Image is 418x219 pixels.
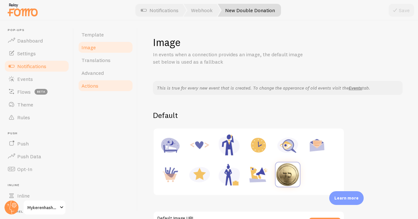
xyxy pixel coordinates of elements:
[78,66,133,79] a: Advanced
[81,57,110,63] span: Translations
[78,41,133,54] a: Image
[7,2,39,18] img: fomo-relay-logo-orange.svg
[34,89,48,95] span: beta
[4,60,70,73] a: Notifications
[4,34,70,47] a: Dashboard
[4,189,70,202] a: Inline
[4,111,70,124] a: Rules
[4,163,70,176] a: Opt-In
[17,114,30,121] span: Rules
[217,133,241,157] img: Male Executive
[4,85,70,98] a: Flows beta
[17,76,33,82] span: Events
[81,82,98,89] span: Actions
[334,195,359,201] p: Learn more
[246,133,270,157] img: Appointment
[4,47,70,60] a: Settings
[8,131,70,136] span: Push
[17,140,29,147] span: Push
[23,200,66,215] a: Mykerenhashana
[153,51,306,66] p: In events when a connection provides an image, the default image set below is used as a fallback
[81,44,96,51] span: Image
[4,73,70,85] a: Events
[78,54,133,66] a: Translations
[276,133,300,157] img: Inquiry
[329,191,364,205] div: Learn more
[17,89,31,95] span: Flows
[8,183,70,187] span: Inline
[17,37,43,44] span: Dashboard
[17,153,41,160] span: Push Data
[17,101,33,108] span: Theme
[78,79,133,92] a: Actions
[187,162,212,187] img: Rating
[27,204,58,211] span: Mykerenhashana
[4,137,70,150] a: Push
[153,36,403,49] h1: Image
[158,162,182,187] img: Purchase
[17,50,36,57] span: Settings
[78,28,133,41] a: Template
[8,28,70,32] span: Pop-ups
[305,133,329,157] img: Newsletter
[17,192,30,199] span: Inline
[187,133,212,157] img: Code
[276,162,300,187] img: Custom
[17,166,32,172] span: Opt-In
[81,70,104,76] span: Advanced
[157,85,399,91] p: This is true for every new event that is created. To change the apperance of old events visit the...
[4,98,70,111] a: Theme
[17,63,46,69] span: Notifications
[4,150,70,163] a: Push Data
[153,110,403,120] h2: Default
[217,162,241,187] img: Female Executive
[158,133,182,157] img: Accommodation
[349,85,362,91] a: Events
[246,162,270,187] img: Shoutout
[81,31,104,38] span: Template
